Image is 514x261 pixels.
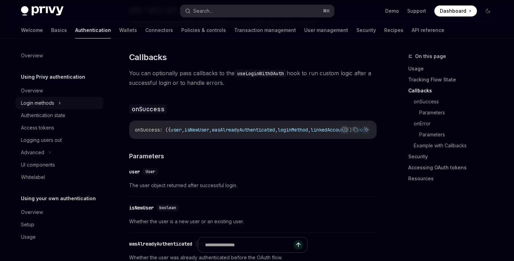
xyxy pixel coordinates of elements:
a: Authentication state [15,109,103,122]
button: Toggle dark mode [482,5,493,16]
span: The user object returned after successful login. [129,181,377,190]
span: loginMethod [278,127,308,133]
div: Search... [193,7,213,15]
code: useLoginWithOAuth [235,70,287,77]
img: dark logo [21,6,64,16]
a: Security [356,22,376,38]
div: Advanced [21,148,44,157]
a: Tracking Flow State [408,74,499,85]
a: Demo [385,8,399,14]
a: Wallets [119,22,137,38]
span: You can optionally pass callbacks to the hook to run custom logic after a successful login or to ... [129,68,377,88]
a: Welcome [21,22,43,38]
a: Connectors [145,22,173,38]
a: onSuccess [414,96,499,107]
span: Dashboard [440,8,466,14]
a: API reference [412,22,444,38]
a: Security [408,151,499,162]
a: Recipes [384,22,403,38]
a: Callbacks [408,85,499,96]
span: linkedAccount [311,127,346,133]
a: Example with Callbacks [414,140,499,151]
div: Overview [21,87,43,95]
a: UI components [15,159,103,171]
button: Copy the contents from the code block [351,125,360,134]
span: }) [346,127,352,133]
button: Ask AI [362,125,371,134]
div: Setup [21,220,34,229]
a: Transaction management [234,22,296,38]
button: Report incorrect code [340,125,349,134]
div: isNewUser [129,204,154,211]
button: Search...⌘K [180,5,334,17]
a: Authentication [75,22,111,38]
span: wasAlreadyAuthenticated [212,127,275,133]
div: UI components [21,161,55,169]
div: Overview [21,52,43,60]
a: onError [414,118,499,129]
span: boolean [159,205,176,211]
a: Accessing OAuth tokens [408,162,499,173]
span: , [209,127,212,133]
a: Dashboard [434,5,477,16]
a: Resources [408,173,499,184]
a: Basics [51,22,67,38]
span: Parameters [129,151,164,161]
span: Callbacks [129,52,167,63]
div: Overview [21,208,43,216]
span: , [308,127,311,133]
div: Access tokens [21,124,54,132]
a: Parameters [419,107,499,118]
div: Whitelabel [21,173,45,181]
code: onSuccess [129,104,167,114]
a: Usage [408,63,499,74]
div: Usage [21,233,36,241]
a: Setup [15,218,103,231]
a: User management [304,22,348,38]
span: , [182,127,184,133]
span: User [146,169,155,174]
a: Access tokens [15,122,103,134]
a: Parameters [419,129,499,140]
a: Policies & controls [181,22,226,38]
div: Login methods [21,99,54,107]
h5: Using your own authentication [21,194,96,203]
span: , [275,127,278,133]
a: Overview [15,206,103,218]
div: Logging users out [21,136,62,144]
span: On this page [415,52,446,60]
a: Support [407,8,426,14]
span: ⌘ K [323,8,330,14]
a: Usage [15,231,103,243]
span: : ({ [160,127,171,133]
span: isNewUser [184,127,209,133]
a: Whitelabel [15,171,103,183]
h5: Using Privy authentication [21,73,85,81]
span: onSuccess [135,127,160,133]
span: user [171,127,182,133]
div: user [129,168,140,175]
span: Whether the user is a new user or an existing user. [129,217,377,226]
a: Logging users out [15,134,103,146]
a: Overview [15,84,103,97]
div: Authentication state [21,111,65,120]
button: Send message [294,240,303,250]
a: Overview [15,49,103,62]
